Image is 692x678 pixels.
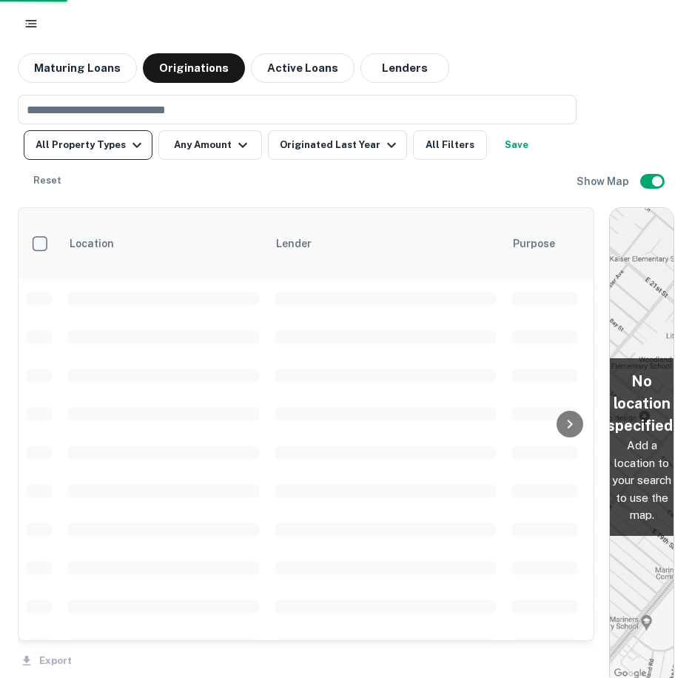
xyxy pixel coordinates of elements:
[577,173,631,189] h6: Show Map
[268,130,407,160] button: Originated Last Year
[607,370,676,437] h5: No location specified.
[513,235,574,252] span: Purpose
[18,53,137,83] button: Maturing Loans
[413,130,487,160] button: All Filters
[251,53,355,83] button: Active Loans
[24,130,152,160] button: All Property Types
[585,208,674,279] th: Type
[267,208,504,279] th: Lender
[60,208,267,279] th: Location
[143,53,245,83] button: Originations
[607,437,676,524] p: Add a location to your search to use the map.
[504,208,585,279] th: Purpose
[158,130,262,160] button: Any Amount
[276,235,312,252] span: Lender
[493,130,540,160] button: Save your search to get updates of matches that match your search criteria.
[360,53,449,83] button: Lenders
[24,166,71,195] button: Reset
[618,560,692,631] iframe: Chat Widget
[280,136,400,154] div: Originated Last Year
[69,235,133,252] span: Location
